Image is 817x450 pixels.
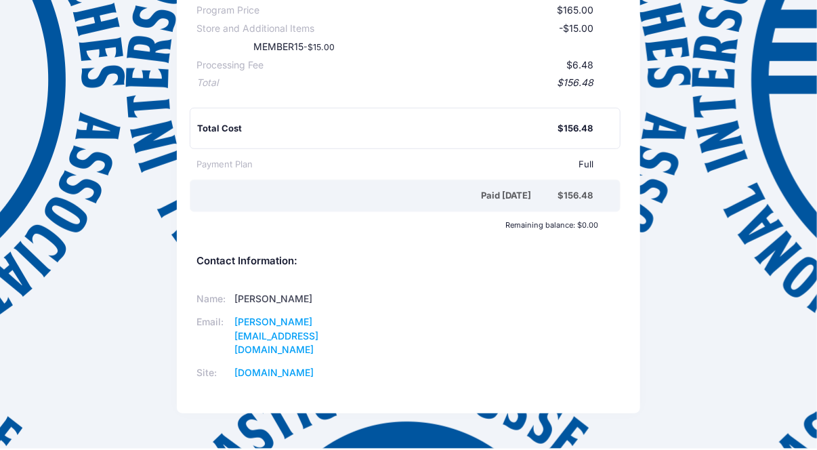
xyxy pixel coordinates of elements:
td: Name: [196,287,230,310]
div: Total [196,76,218,90]
div: $156.48 [558,189,593,203]
a: [DOMAIN_NAME] [234,367,314,378]
td: [PERSON_NAME] [230,287,391,310]
div: $156.48 [558,122,593,136]
td: Site: [196,362,230,385]
div: -$15.00 [314,22,594,36]
td: Email: [196,310,230,362]
div: $6.48 [264,58,594,73]
div: Program Price [196,3,259,18]
div: Remaining balance: $0.00 [190,221,606,229]
div: $156.48 [218,76,594,90]
div: Full [253,158,594,171]
div: Paid [DATE] [199,189,558,203]
small: -$15.00 [303,42,335,52]
div: Store and Additional Items [196,22,314,36]
div: Total Cost [197,122,558,136]
span: $165.00 [558,4,594,16]
h5: Contact Information: [196,255,621,268]
a: [PERSON_NAME][EMAIL_ADDRESS][DOMAIN_NAME] [234,316,318,356]
div: Payment Plan [196,158,253,171]
div: Processing Fee [196,58,264,73]
div: MEMBER15 [226,40,481,54]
